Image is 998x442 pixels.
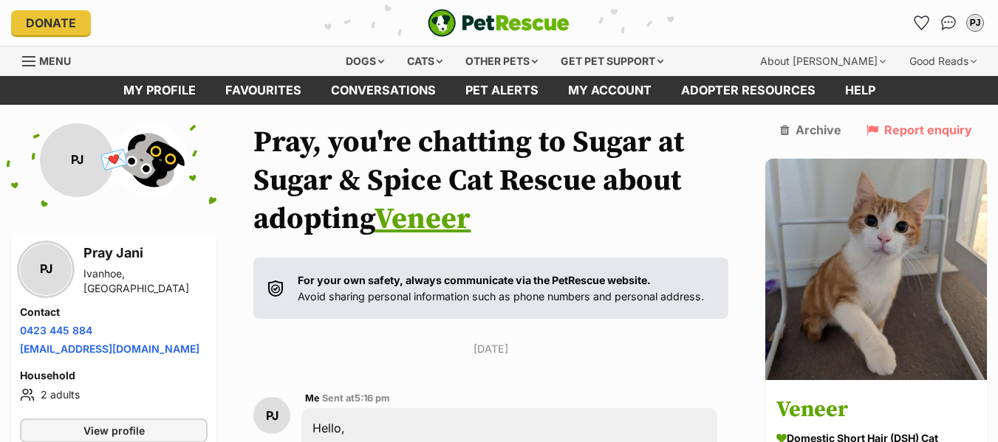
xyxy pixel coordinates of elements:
[428,9,570,37] img: logo-e224e6f780fb5917bec1dbf3a21bbac754714ae5b6737aabdf751b685950b380.svg
[550,46,674,76] div: Get pet support
[941,15,957,30] img: chat-41dd97257d64d25036548639549fe6c8038ab92f7586957e7f3b1b290dea8141.svg
[750,46,896,76] div: About [PERSON_NAME]
[451,76,553,105] a: Pet alerts
[780,123,841,137] a: Archive
[910,11,987,35] ul: Account quick links
[397,46,453,76] div: Cats
[666,76,830,105] a: Adopter resources
[355,393,390,404] span: 5:16 pm
[298,274,651,286] strong: For your own safety, always communicate via the PetRescue website.
[937,11,960,35] a: Conversations
[211,76,316,105] a: Favourites
[428,9,570,37] a: PetRescue
[20,368,208,383] h4: Household
[22,46,81,73] a: Menu
[910,11,934,35] a: Favourites
[114,123,188,197] img: Sugar & Spice Cat Rescue profile pic
[20,324,92,336] a: 0423 445 884
[253,341,728,356] p: [DATE]
[553,76,666,105] a: My account
[899,46,987,76] div: Good Reads
[963,11,987,35] button: My account
[830,76,890,105] a: Help
[375,201,471,238] a: Veneer
[776,393,976,427] h3: Veneer
[968,15,982,30] div: PJ
[305,393,320,404] span: Me
[20,386,208,404] li: 2 adults
[109,76,211,105] a: My profile
[20,342,199,355] a: [EMAIL_ADDRESS][DOMAIN_NAME]
[11,10,91,35] a: Donate
[40,123,114,197] div: PJ
[867,123,972,137] a: Report enquiry
[20,305,208,320] h4: Contact
[765,159,987,380] img: Veneer
[316,76,451,105] a: conversations
[83,243,208,263] h3: Pray Jani
[322,393,390,404] span: Sent at
[298,272,704,304] p: Avoid sharing personal information such as phone numbers and personal address.
[253,123,728,238] h1: Pray, you're chatting to Sugar at Sugar & Spice Cat Rescue about adopting
[83,266,208,296] div: Ivanhoe, [GEOGRAPHIC_DATA]
[20,244,72,295] div: PJ
[39,55,71,67] span: Menu
[335,46,394,76] div: Dogs
[83,423,145,438] span: View profile
[455,46,548,76] div: Other pets
[98,144,131,176] span: 💌
[253,397,290,434] div: PJ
